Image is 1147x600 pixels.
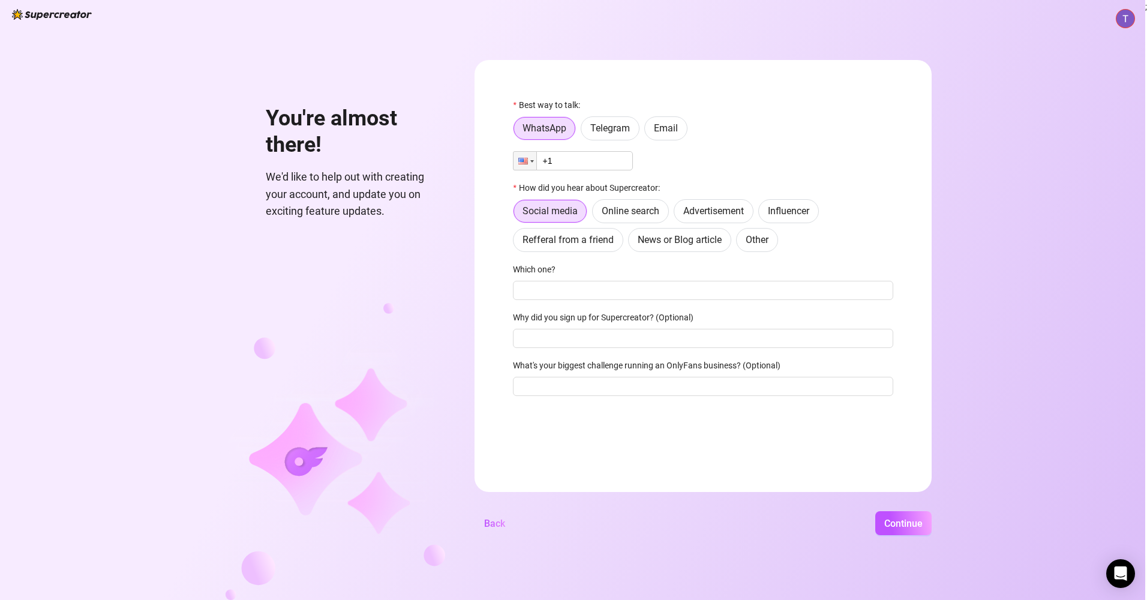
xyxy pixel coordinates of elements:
[884,518,923,529] span: Continue
[523,205,578,217] span: Social media
[638,234,722,245] span: News or Blog article
[12,9,92,20] img: logo
[590,122,630,134] span: Telegram
[513,263,563,276] label: Which one?
[683,205,744,217] span: Advertisement
[514,152,536,170] div: United States: + 1
[513,98,587,112] label: Best way to talk:
[746,234,768,245] span: Other
[513,151,633,170] input: 1 (702) 123-4567
[654,122,678,134] span: Email
[266,106,446,158] h1: You're almost there!
[513,329,893,348] input: Why did you sign up for Supercreator? (Optional)
[875,511,932,535] button: Continue
[523,234,614,245] span: Refferal from a friend
[602,205,659,217] span: Online search
[484,518,505,529] span: Back
[513,311,701,324] label: Why did you sign up for Supercreator? (Optional)
[475,511,515,535] button: Back
[513,377,893,396] input: What's your biggest challenge running an OnlyFans business? (Optional)
[523,122,566,134] span: WhatsApp
[266,169,446,220] span: We'd like to help out with creating your account, and update you on exciting feature updates.
[513,281,893,300] input: Which one?
[513,181,667,194] label: How did you hear about Supercreator:
[768,205,809,217] span: Influencer
[1106,559,1135,588] div: Open Intercom Messenger
[1116,10,1134,28] img: ACg8ocKcz8Q-a-G5V9wW3fLfhmDW7f7c5jmPXQBqVfRAymGPKo3OIQ=s96-c
[513,359,788,372] label: What's your biggest challenge running an OnlyFans business? (Optional)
